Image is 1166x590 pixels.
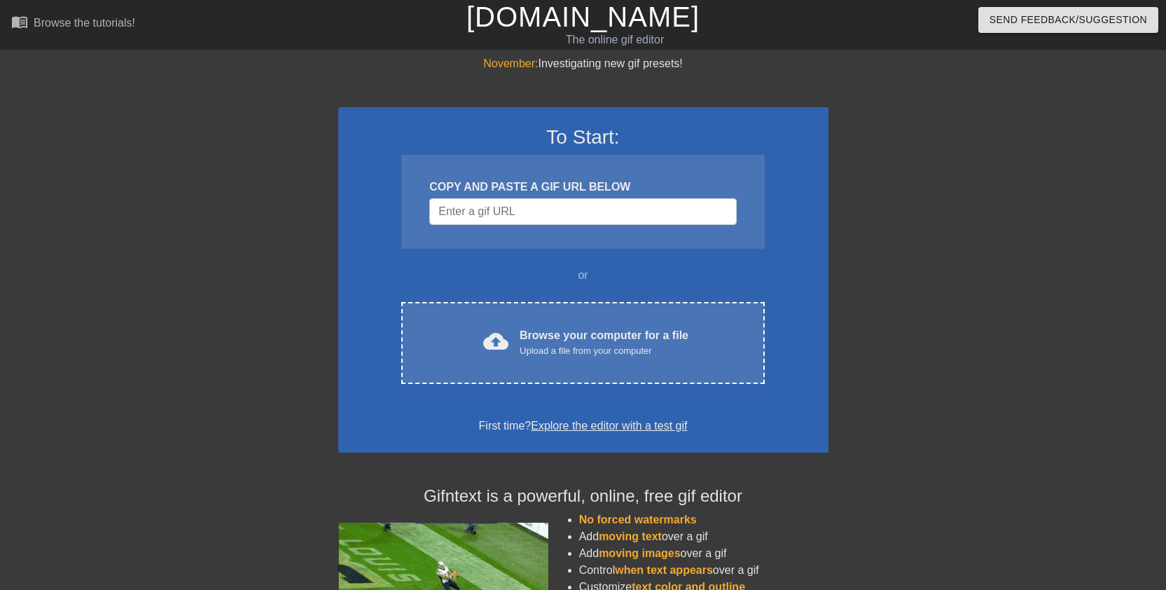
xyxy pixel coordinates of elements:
[520,327,688,358] div: Browse your computer for a file
[531,420,687,432] a: Explore the editor with a test gif
[483,57,538,69] span: November:
[338,55,828,72] div: Investigating new gif presets!
[338,486,828,507] h4: Gifntext is a powerful, online, free gif editor
[396,32,834,48] div: The online gif editor
[599,547,680,559] span: moving images
[356,418,810,434] div: First time?
[429,179,736,195] div: COPY AND PASTE A GIF URL BELOW
[978,7,1158,33] button: Send Feedback/Suggestion
[466,1,700,32] a: [DOMAIN_NAME]
[990,11,1147,29] span: Send Feedback/Suggestion
[34,17,135,29] div: Browse the tutorials!
[356,125,810,149] h3: To Start:
[579,545,828,562] li: Add over a gif
[11,13,135,35] a: Browse the tutorials!
[615,564,713,576] span: when text appears
[11,13,28,30] span: menu_book
[429,198,736,225] input: Username
[483,329,508,354] span: cloud_upload
[579,514,697,526] span: No forced watermarks
[520,344,688,358] div: Upload a file from your computer
[599,530,662,542] span: moving text
[579,562,828,579] li: Control over a gif
[579,528,828,545] li: Add over a gif
[375,267,792,284] div: or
